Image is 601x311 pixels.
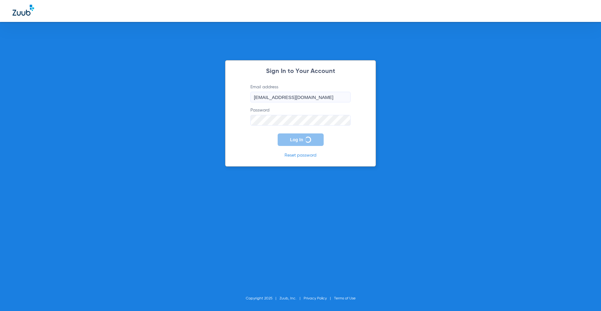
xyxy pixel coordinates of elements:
span: Log In [290,137,303,142]
li: Zuub, Inc. [280,295,304,302]
a: Terms of Use [334,297,356,300]
a: Privacy Policy [304,297,327,300]
li: Copyright 2025 [246,295,280,302]
button: Log In [278,133,324,146]
h2: Sign In to Your Account [241,68,360,75]
input: Password [250,115,351,126]
label: Email address [250,84,351,102]
a: Reset password [285,153,316,158]
label: Password [250,107,351,126]
input: Email address [250,92,351,102]
img: Zuub Logo [13,5,34,16]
